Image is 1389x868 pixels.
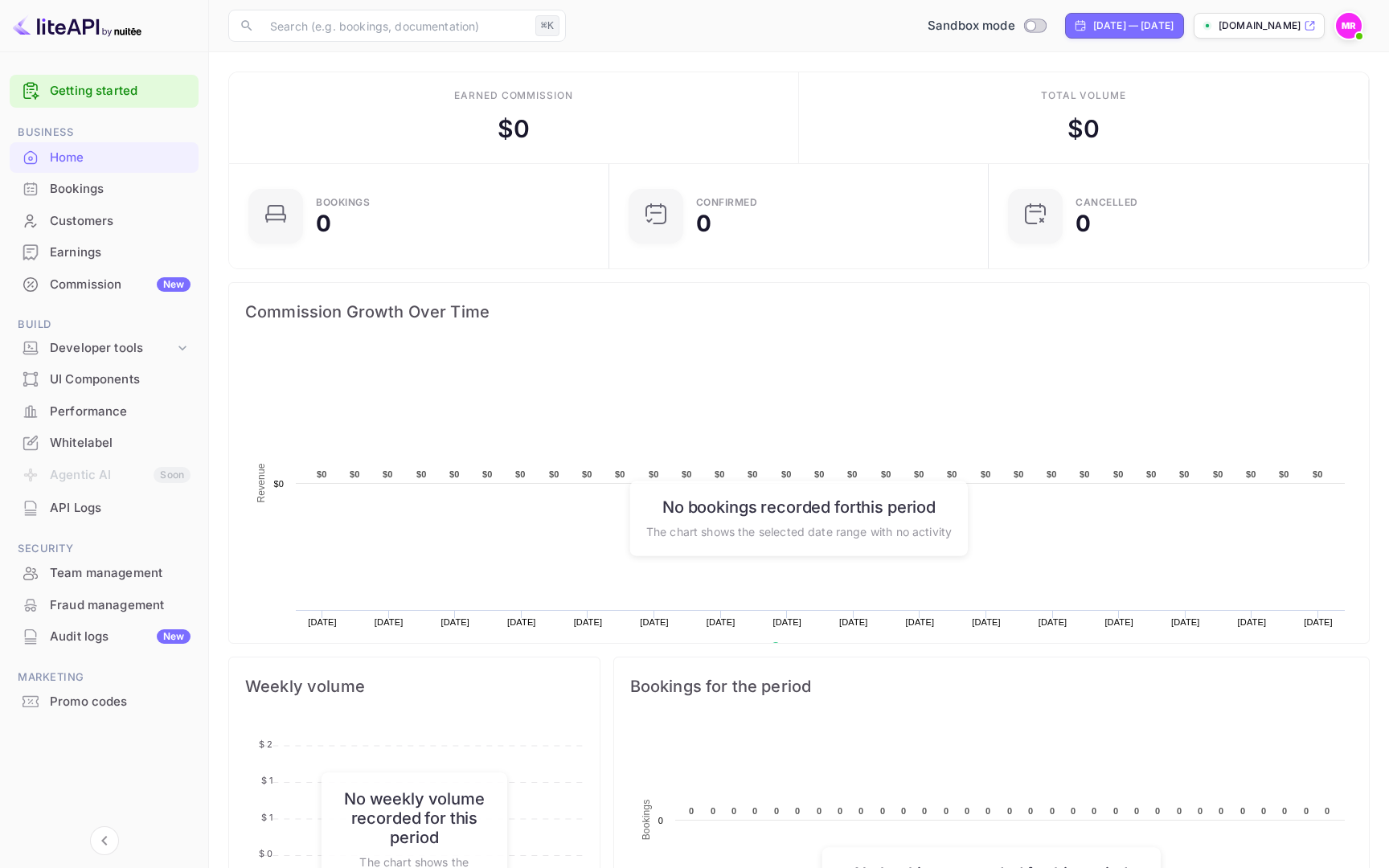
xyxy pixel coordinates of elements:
div: Switch to Production mode [921,17,1052,35]
text: 0 [752,806,757,816]
span: Bookings for the period [630,674,1353,699]
div: Promo codes [10,686,199,718]
div: Fraud management [50,596,191,615]
div: Bookings [316,198,370,207]
text: 0 [658,816,662,825]
text: $0 [748,469,758,479]
tspan: $ 2 [259,739,272,750]
text: [DATE] [1104,617,1133,627]
span: Sandbox mode [928,17,1015,35]
text: [DATE] [707,617,735,627]
h6: No bookings recorded for this period [646,497,952,516]
text: $0 [1246,469,1256,479]
text: 0 [774,806,779,816]
p: The chart shows the selected date range with no activity [646,522,952,539]
text: 0 [817,806,822,816]
text: 0 [731,806,736,816]
text: [DATE] [906,617,935,627]
div: $ 0 [498,111,530,147]
div: Whitelabel [50,434,191,452]
a: Fraud management [10,590,199,620]
span: Build [10,316,199,334]
text: $0 [1113,469,1124,479]
text: $0 [715,469,725,479]
text: $0 [482,469,493,479]
text: [DATE] [574,617,603,627]
div: UI Components [10,364,199,395]
text: 0 [944,806,949,816]
text: 0 [1177,806,1182,816]
div: Earnings [50,244,191,262]
div: Getting started [10,75,199,108]
text: 0 [689,806,694,816]
text: [DATE] [375,617,404,627]
text: [DATE] [308,617,337,627]
text: $0 [317,469,327,479]
text: $0 [1313,469,1323,479]
text: 0 [965,806,969,816]
text: 0 [1007,806,1012,816]
div: Audit logs [50,628,191,646]
div: Developer tools [50,339,174,358]
text: $0 [1279,469,1289,479]
div: New [157,277,191,292]
text: 0 [880,806,885,816]
text: $0 [1146,469,1157,479]
div: Earnings [10,237,199,268]
text: $0 [682,469,692,479]
text: [DATE] [640,617,669,627]
a: Team management [10,558,199,588]
div: Fraud management [10,590,199,621]
div: Earned commission [454,88,573,103]
text: $0 [350,469,360,479]
text: 0 [1092,806,1096,816]
text: 0 [1219,806,1223,816]
text: 0 [1155,806,1160,816]
span: Security [10,540,199,558]
div: Home [10,142,199,174]
text: $0 [383,469,393,479]
text: 0 [858,806,863,816]
div: API Logs [10,493,199,524]
div: CommissionNew [10,269,199,301]
p: [DOMAIN_NAME] [1219,18,1301,33]
text: $0 [947,469,957,479]
text: [DATE] [1304,617,1333,627]
text: $0 [649,469,659,479]
span: Commission Growth Over Time [245,299,1353,325]
text: $0 [273,479,284,489]
div: CANCELLED [1076,198,1138,207]
text: Bookings [641,800,652,841]
text: $0 [416,469,427,479]
text: [DATE] [1171,617,1200,627]
text: [DATE] [839,617,868,627]
div: Confirmed [696,198,758,207]
div: Customers [10,206,199,237]
text: $0 [549,469,559,479]
text: $0 [881,469,891,479]
text: 0 [838,806,842,816]
div: New [157,629,191,644]
div: Bookings [10,174,199,205]
text: $0 [814,469,825,479]
div: Bookings [50,180,191,199]
a: Audit logsNew [10,621,199,651]
div: Promo codes [50,693,191,711]
text: 0 [795,806,800,816]
div: ⌘K [535,15,559,36]
a: Getting started [50,82,191,100]
a: CommissionNew [10,269,199,299]
text: 0 [1028,806,1033,816]
a: Promo codes [10,686,199,716]
text: $0 [1213,469,1223,479]
img: LiteAPI logo [13,13,141,39]
text: 0 [1304,806,1309,816]
text: 0 [1261,806,1266,816]
tspan: $ 0 [259,848,272,859]
a: Bookings [10,174,199,203]
text: 0 [711,806,715,816]
div: Commission [50,276,191,294]
div: Whitelabel [10,428,199,459]
text: 0 [985,806,990,816]
div: Home [50,149,191,167]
